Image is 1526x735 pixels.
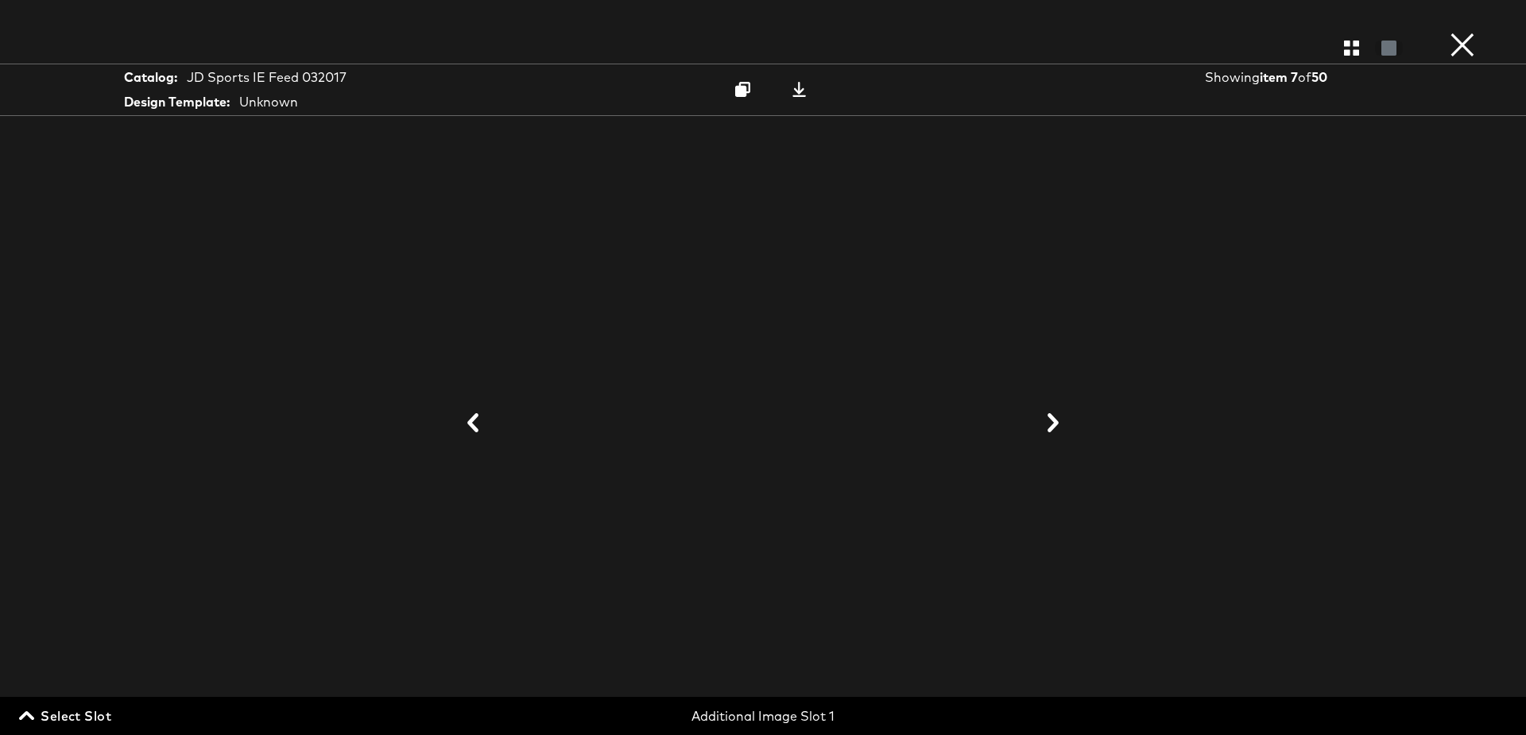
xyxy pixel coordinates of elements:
[1260,69,1298,85] strong: item 7
[518,707,1009,725] div: Additional Image Slot 1
[124,93,230,111] strong: Design Template:
[1311,69,1327,85] strong: 50
[187,68,347,87] div: JD Sports IE Feed 032017
[1205,68,1375,87] div: Showing of
[124,68,177,87] strong: Catalog:
[22,705,111,727] span: Select Slot
[239,93,298,111] div: Unknown
[16,705,118,727] button: Select Slot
